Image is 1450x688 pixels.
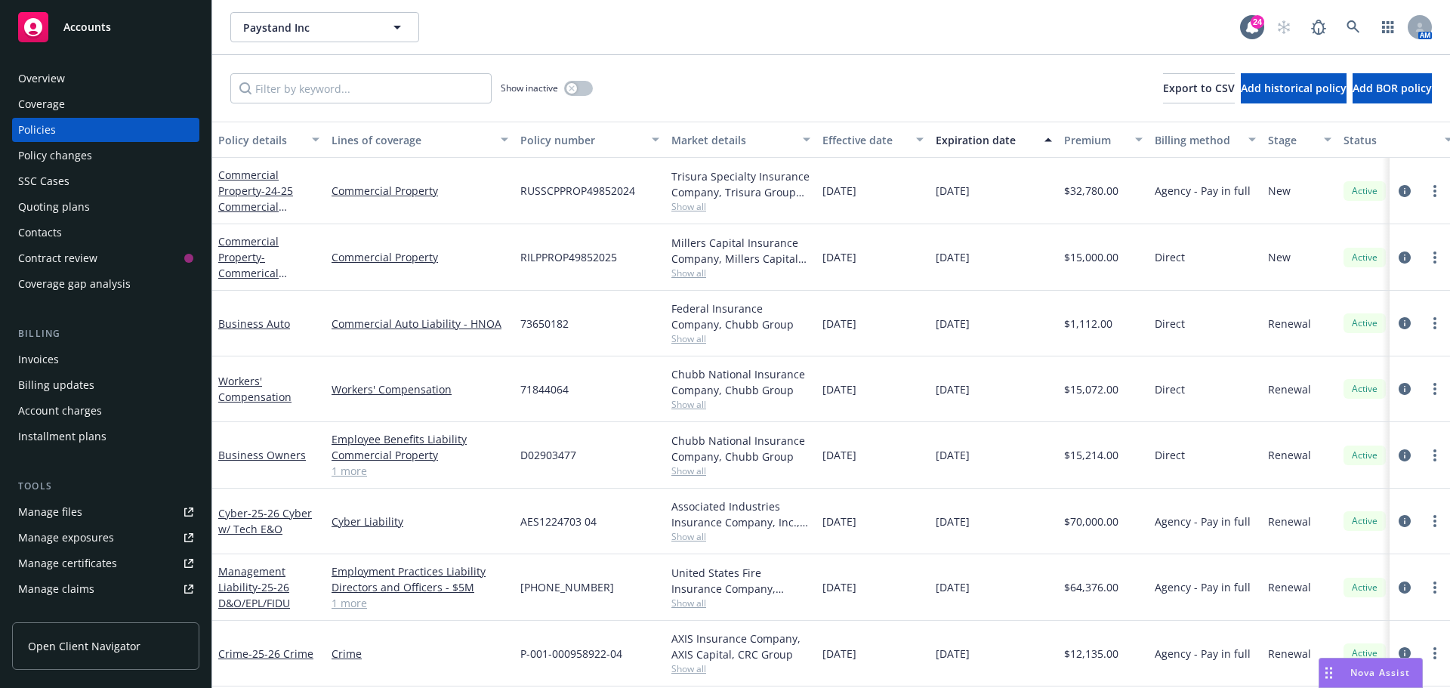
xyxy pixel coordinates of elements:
[1350,581,1380,594] span: Active
[18,347,59,372] div: Invoices
[1064,514,1118,529] span: $70,000.00
[1155,316,1185,332] span: Direct
[12,479,199,494] div: Tools
[212,122,325,158] button: Policy details
[1241,73,1347,103] button: Add historical policy
[1268,183,1291,199] span: New
[18,246,97,270] div: Contract review
[332,249,508,265] a: Commercial Property
[12,526,199,550] span: Manage exposures
[218,234,313,296] a: Commercial Property
[18,399,102,423] div: Account charges
[936,381,970,397] span: [DATE]
[1350,449,1380,462] span: Active
[12,169,199,193] a: SSC Cases
[1426,380,1444,398] a: more
[1064,249,1118,265] span: $15,000.00
[1163,81,1235,95] span: Export to CSV
[1064,646,1118,662] span: $12,135.00
[671,132,794,148] div: Market details
[12,399,199,423] a: Account charges
[18,118,56,142] div: Policies
[18,603,89,627] div: Manage BORs
[218,374,292,404] a: Workers' Compensation
[671,267,810,279] span: Show all
[28,638,140,654] span: Open Client Navigator
[1353,81,1432,95] span: Add BOR policy
[218,316,290,331] a: Business Auto
[12,92,199,116] a: Coverage
[18,221,62,245] div: Contacts
[816,122,930,158] button: Effective date
[18,92,65,116] div: Coverage
[1268,316,1311,332] span: Renewal
[936,132,1035,148] div: Expiration date
[936,249,970,265] span: [DATE]
[936,447,970,463] span: [DATE]
[12,603,199,627] a: Manage BORs
[1350,251,1380,264] span: Active
[12,577,199,601] a: Manage claims
[671,662,810,675] span: Show all
[218,132,303,148] div: Policy details
[332,316,508,332] a: Commercial Auto Liability - HNOA
[18,66,65,91] div: Overview
[930,122,1058,158] button: Expiration date
[671,235,810,267] div: Millers Capital Insurance Company, Millers Capital Insurance Company, Relm US Insurance Solutions
[1303,12,1334,42] a: Report a Bug
[671,631,810,662] div: AXIS Insurance Company, AXIS Capital, CRC Group
[12,272,199,296] a: Coverage gap analysis
[218,564,290,610] a: Management Liability
[332,646,508,662] a: Crime
[1268,646,1311,662] span: Renewal
[1064,316,1112,332] span: $1,112.00
[332,595,508,611] a: 1 more
[1350,382,1380,396] span: Active
[671,464,810,477] span: Show all
[12,326,199,341] div: Billing
[1396,446,1414,464] a: circleInformation
[1155,381,1185,397] span: Direct
[1064,132,1126,148] div: Premium
[1396,578,1414,597] a: circleInformation
[1268,381,1311,397] span: Renewal
[936,579,970,595] span: [DATE]
[332,579,508,595] a: Directors and Officers - $5M
[12,347,199,372] a: Invoices
[936,514,970,529] span: [DATE]
[1396,512,1414,530] a: circleInformation
[1064,183,1118,199] span: $32,780.00
[1426,644,1444,662] a: more
[1268,447,1311,463] span: Renewal
[520,132,643,148] div: Policy number
[671,597,810,609] span: Show all
[12,195,199,219] a: Quoting plans
[514,122,665,158] button: Policy number
[520,183,635,199] span: RUSSCPPROP49852024
[1426,182,1444,200] a: more
[1268,579,1311,595] span: Renewal
[1350,666,1410,679] span: Nova Assist
[1155,579,1251,595] span: Agency - Pay in full
[936,646,970,662] span: [DATE]
[520,646,622,662] span: P-001-000958922-04
[218,184,315,261] span: - 24-25 Commercial Property RUSSCPPROP49852024
[1396,644,1414,662] a: circleInformation
[1064,381,1118,397] span: $15,072.00
[1058,122,1149,158] button: Premium
[822,447,856,463] span: [DATE]
[1426,446,1444,464] a: more
[936,183,970,199] span: [DATE]
[1396,314,1414,332] a: circleInformation
[822,514,856,529] span: [DATE]
[1396,182,1414,200] a: circleInformation
[520,381,569,397] span: 71844064
[671,200,810,213] span: Show all
[218,168,315,261] a: Commercial Property
[1319,658,1423,688] button: Nova Assist
[18,424,106,449] div: Installment plans
[18,373,94,397] div: Billing updates
[1350,514,1380,528] span: Active
[218,646,313,661] a: Crime
[1426,314,1444,332] a: more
